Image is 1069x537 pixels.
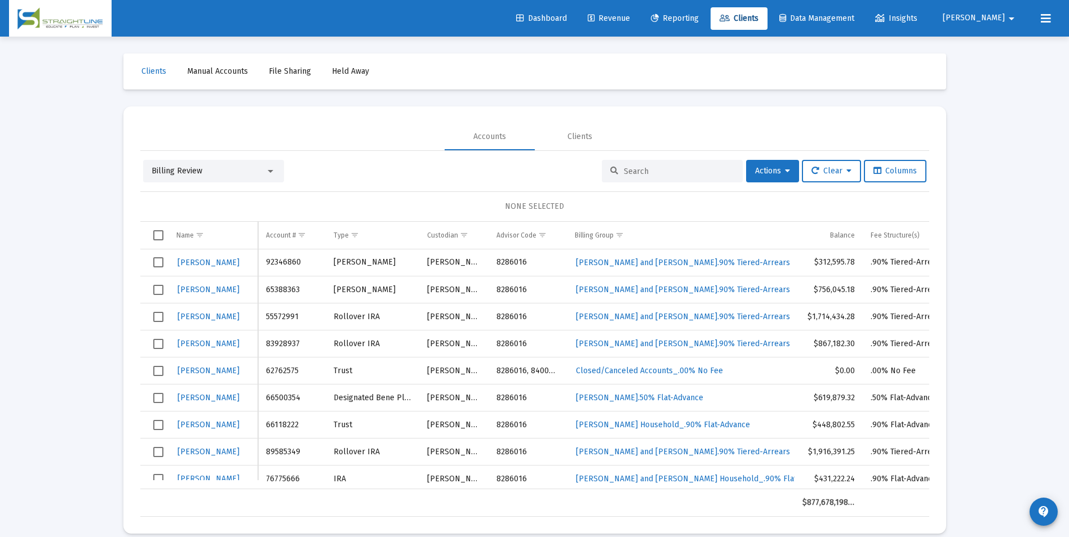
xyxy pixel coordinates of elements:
span: [PERSON_NAME] [178,420,239,429]
td: Column Balance [795,222,863,249]
td: $1,714,434.28 [795,303,863,330]
span: [PERSON_NAME] [178,258,239,267]
div: Select row [153,339,163,349]
td: 8286016 [489,276,567,303]
a: [PERSON_NAME].50% Flat-Advance [575,390,704,406]
div: Select row [153,366,163,376]
span: [PERSON_NAME] and [PERSON_NAME].90% Tiered-Arrears [576,258,790,267]
span: Actions [755,166,790,176]
div: Type [334,231,349,240]
td: $312,595.78 [795,249,863,276]
td: 76775666 [258,466,326,493]
td: .90% Tiered-Arrears [863,330,948,357]
td: 66118222 [258,411,326,438]
td: [PERSON_NAME] [419,357,488,384]
div: Custodian [427,231,458,240]
td: Trust [326,357,419,384]
a: Held Away [323,60,378,83]
span: [PERSON_NAME] [178,285,239,294]
span: Revenue [588,14,630,23]
td: 8286016 [489,249,567,276]
td: Column Fee Structure(s) [863,222,948,249]
div: Select row [153,447,163,457]
td: Rollover IRA [326,438,419,466]
a: Closed/Canceled Accounts_.00% No Fee [575,363,724,379]
a: [PERSON_NAME] and [PERSON_NAME].90% Tiered-Arrears [575,281,791,298]
button: [PERSON_NAME] [176,281,241,298]
span: [PERSON_NAME] and [PERSON_NAME].90% Tiered-Arrears [576,447,790,457]
img: Dashboard [17,7,103,30]
td: [PERSON_NAME] [419,249,488,276]
td: 8286016 [489,303,567,330]
td: 8286016 [489,411,567,438]
td: 8286016, 8400848 [489,357,567,384]
td: [PERSON_NAME] [419,303,488,330]
td: 8286016 [489,438,567,466]
a: File Sharing [260,60,320,83]
span: Closed/Canceled Accounts_.00% No Fee [576,366,723,375]
a: Clients [711,7,768,30]
button: Columns [864,160,926,182]
td: [PERSON_NAME] [326,249,419,276]
div: Select row [153,257,163,267]
td: $448,802.55 [795,411,863,438]
div: Advisor Code [496,231,536,240]
td: .90% Tiered-Arrears [863,249,948,276]
a: [PERSON_NAME] and [PERSON_NAME] Household_.90% Flat-Advance [575,471,831,487]
mat-icon: contact_support [1037,505,1050,518]
div: Select row [153,312,163,322]
div: Select all [153,230,163,240]
td: 55572991 [258,303,326,330]
span: Clients [141,66,166,76]
span: [PERSON_NAME] and [PERSON_NAME].90% Tiered-Arrears [576,285,790,294]
span: Show filter options for column 'Custodian' [460,231,468,239]
span: Show filter options for column 'Billing Group' [615,231,624,239]
td: Column Type [326,222,419,249]
a: [PERSON_NAME] and [PERSON_NAME].90% Tiered-Arrears [575,308,791,325]
span: Billing Review [152,166,202,176]
a: Clients [132,60,175,83]
div: Accounts [473,131,506,142]
td: [PERSON_NAME] [419,276,488,303]
input: Search [624,167,734,176]
div: Select row [153,393,163,403]
div: $877,678,198.80 [802,497,855,508]
span: [PERSON_NAME] [178,474,239,484]
button: [PERSON_NAME] [176,363,241,379]
span: File Sharing [269,66,311,76]
span: Show filter options for column 'Advisor Code' [538,231,547,239]
td: [PERSON_NAME] [419,466,488,493]
span: [PERSON_NAME] and [PERSON_NAME].90% Tiered-Arrears [576,339,790,348]
td: IRA [326,466,419,493]
span: [PERSON_NAME] [178,312,239,321]
td: 66500354 [258,384,326,411]
div: Name [176,231,194,240]
a: Reporting [642,7,708,30]
td: Column Custodian [419,222,488,249]
td: [PERSON_NAME] [419,384,488,411]
td: Rollover IRA [326,303,419,330]
button: [PERSON_NAME] [176,254,241,271]
td: $1,916,391.25 [795,438,863,466]
td: Column Advisor Code [489,222,567,249]
div: Data grid [140,222,929,517]
td: 89585349 [258,438,326,466]
a: [PERSON_NAME] and [PERSON_NAME].90% Tiered-Arrears [575,335,791,352]
span: Held Away [332,66,369,76]
a: Revenue [579,7,639,30]
td: [PERSON_NAME] [419,330,488,357]
td: 62762575 [258,357,326,384]
span: Show filter options for column 'Type' [351,231,359,239]
td: Column Billing Group [567,222,795,249]
span: Columns [873,166,917,176]
button: [PERSON_NAME] [176,390,241,406]
span: Clear [811,166,851,176]
span: Show filter options for column 'Name' [196,231,204,239]
button: Actions [746,160,799,182]
div: Balance [830,231,855,240]
a: Dashboard [507,7,576,30]
span: [PERSON_NAME] [943,14,1005,23]
span: [PERSON_NAME] Household_.90% Flat-Advance [576,420,750,429]
button: [PERSON_NAME] [176,308,241,325]
td: 8286016 [489,330,567,357]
